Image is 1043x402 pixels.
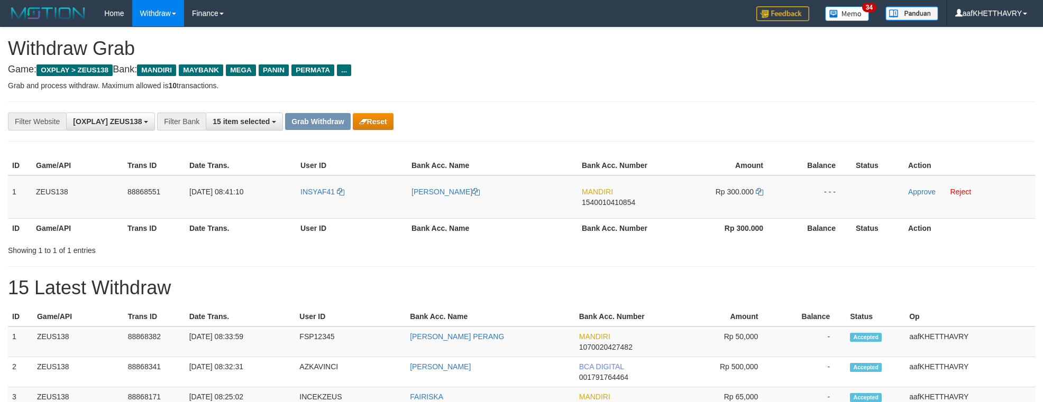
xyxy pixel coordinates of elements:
[575,307,666,326] th: Bank Acc. Number
[666,307,774,326] th: Amount
[578,156,670,175] th: Bank Acc. Number
[259,64,289,76] span: PANIN
[66,113,155,130] button: [OXPLAY] ZEUS138
[8,64,1035,75] h4: Game: Bank:
[285,113,350,130] button: Grab Withdraw
[337,64,351,76] span: ...
[123,218,185,238] th: Trans ID
[407,218,578,238] th: Bank Acc. Name
[666,326,774,357] td: Rp 50,000
[8,175,32,219] td: 1
[300,188,344,196] a: INSYAF41
[774,357,846,387] td: -
[127,188,160,196] span: 88868551
[885,6,938,21] img: panduan.png
[905,326,1035,357] td: aafKHETTHAVRY
[295,326,406,357] td: FSP12345
[666,357,774,387] td: Rp 500,000
[179,64,223,76] span: MAYBANK
[670,218,779,238] th: Rp 300.000
[406,307,575,326] th: Bank Acc. Name
[756,6,809,21] img: Feedback.jpg
[185,326,296,357] td: [DATE] 08:33:59
[296,218,407,238] th: User ID
[185,307,296,326] th: Date Trans.
[579,362,624,371] span: BCA DIGITAL
[226,64,256,76] span: MEGA
[291,64,334,76] span: PERMATA
[8,156,32,175] th: ID
[582,198,635,207] span: Copy 1540010410854 to clipboard
[185,357,296,387] td: [DATE] 08:32:31
[670,156,779,175] th: Amount
[36,64,113,76] span: OXPLAY > ZEUS138
[295,307,406,326] th: User ID
[124,326,185,357] td: 88868382
[32,156,123,175] th: Game/API
[407,156,578,175] th: Bank Acc. Name
[850,393,882,402] span: Accepted
[137,64,176,76] span: MANDIRI
[213,117,270,126] span: 15 item selected
[579,332,610,341] span: MANDIRI
[779,156,852,175] th: Balance
[185,156,296,175] th: Date Trans.
[774,326,846,357] td: -
[8,307,33,326] th: ID
[32,175,123,219] td: ZEUS138
[33,307,124,326] th: Game/API
[825,6,870,21] img: Button%20Memo.svg
[33,357,124,387] td: ZEUS138
[73,117,142,126] span: [OXPLAY] ZEUS138
[8,326,33,357] td: 1
[33,326,124,357] td: ZEUS138
[189,188,243,196] span: [DATE] 08:41:10
[295,357,406,387] td: AZKAVINCI
[185,218,296,238] th: Date Trans.
[32,218,123,238] th: Game/API
[904,156,1035,175] th: Action
[410,332,504,341] a: [PERSON_NAME] PERANG
[716,188,754,196] span: Rp 300.000
[8,5,88,21] img: MOTION_logo.png
[852,156,904,175] th: Status
[852,218,904,238] th: Status
[904,218,1035,238] th: Action
[8,277,1035,298] h1: 15 Latest Withdraw
[850,333,882,342] span: Accepted
[123,156,185,175] th: Trans ID
[846,307,905,326] th: Status
[905,357,1035,387] td: aafKHETTHAVRY
[124,307,185,326] th: Trans ID
[8,218,32,238] th: ID
[296,156,407,175] th: User ID
[905,307,1035,326] th: Op
[8,357,33,387] td: 2
[578,218,670,238] th: Bank Acc. Number
[8,113,66,130] div: Filter Website
[579,343,633,351] span: Copy 1070020427482 to clipboard
[353,113,394,130] button: Reset
[411,188,480,196] a: [PERSON_NAME]
[756,188,763,196] a: Copy 300000 to clipboard
[582,188,613,196] span: MANDIRI
[579,392,610,401] span: MANDIRI
[862,3,876,12] span: 34
[779,175,852,219] td: - - -
[850,363,882,372] span: Accepted
[950,188,971,196] a: Reject
[8,38,1035,59] h1: Withdraw Grab
[8,80,1035,91] p: Grab and process withdraw. Maximum allowed is transactions.
[168,81,177,90] strong: 10
[410,392,443,401] a: FAIRISKA
[124,357,185,387] td: 88868341
[779,218,852,238] th: Balance
[908,188,936,196] a: Approve
[8,241,427,256] div: Showing 1 to 1 of 1 entries
[157,113,206,130] div: Filter Bank
[410,362,471,371] a: [PERSON_NAME]
[206,113,283,130] button: 15 item selected
[300,188,335,196] span: INSYAF41
[774,307,846,326] th: Balance
[579,373,628,381] span: Copy 001791764464 to clipboard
